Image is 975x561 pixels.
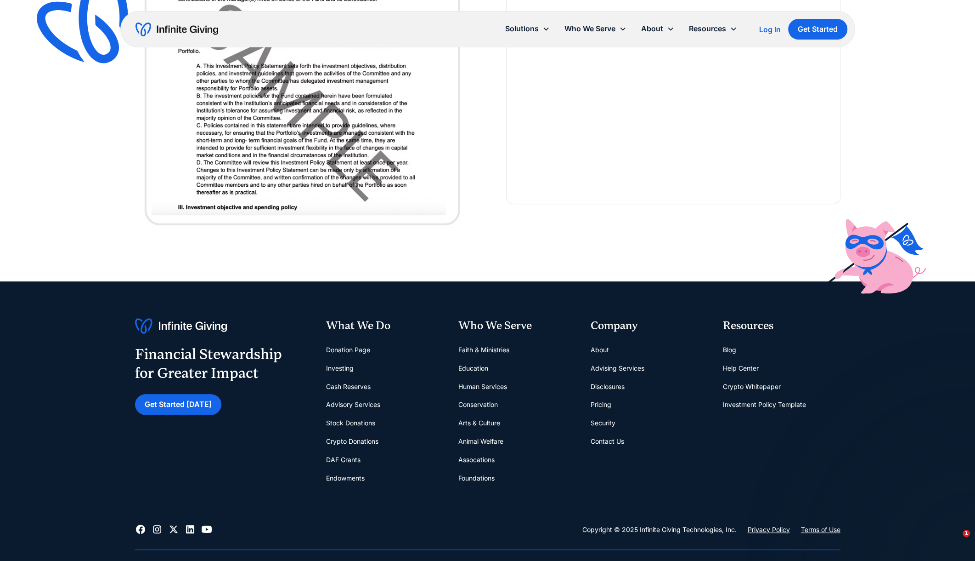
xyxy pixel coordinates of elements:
[458,318,576,334] div: Who We Serve
[326,341,370,359] a: Donation Page
[723,395,806,414] a: Investment Policy Template
[326,395,380,414] a: Advisory Services
[689,23,726,35] div: Resources
[759,26,781,33] div: Log In
[591,378,625,396] a: Disclosures
[135,22,218,37] a: home
[682,19,744,39] div: Resources
[458,378,507,396] a: Human Services
[557,19,634,39] div: Who We Serve
[591,318,708,334] div: Company
[135,345,282,383] div: Financial Stewardship for Greater Impact
[591,395,611,414] a: Pricing
[326,469,365,487] a: Endowments
[591,341,609,359] a: About
[458,395,498,414] a: Conservation
[634,19,682,39] div: About
[641,23,663,35] div: About
[723,378,781,396] a: Crypto Whitepaper
[326,451,361,469] a: DAF Grants
[458,414,500,432] a: Arts & Culture
[326,378,371,396] a: Cash Reserves
[963,530,970,537] span: 1
[458,341,509,359] a: Faith & Ministries
[591,359,644,378] a: Advising Services
[582,524,737,535] div: Copyright © 2025 Infinite Giving Technologies, Inc.
[326,359,354,378] a: Investing
[458,469,495,487] a: Foundations
[591,414,615,432] a: Security
[135,394,221,415] a: Get Started [DATE]
[944,530,966,552] iframe: Intercom live chat
[748,524,790,535] a: Privacy Policy
[759,24,781,35] a: Log In
[791,472,975,536] iframe: Intercom notifications message
[458,359,488,378] a: Education
[591,432,624,451] a: Contact Us
[723,318,840,334] div: Resources
[326,414,375,432] a: Stock Donations
[505,23,539,35] div: Solutions
[458,451,495,469] a: Assocations
[788,19,847,40] a: Get Started
[458,432,503,451] a: Animal Welfare
[326,432,378,451] a: Crypto Donations
[723,359,759,378] a: Help Center
[498,19,557,39] div: Solutions
[564,23,615,35] div: Who We Serve
[326,318,444,334] div: What We Do
[723,341,736,359] a: Blog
